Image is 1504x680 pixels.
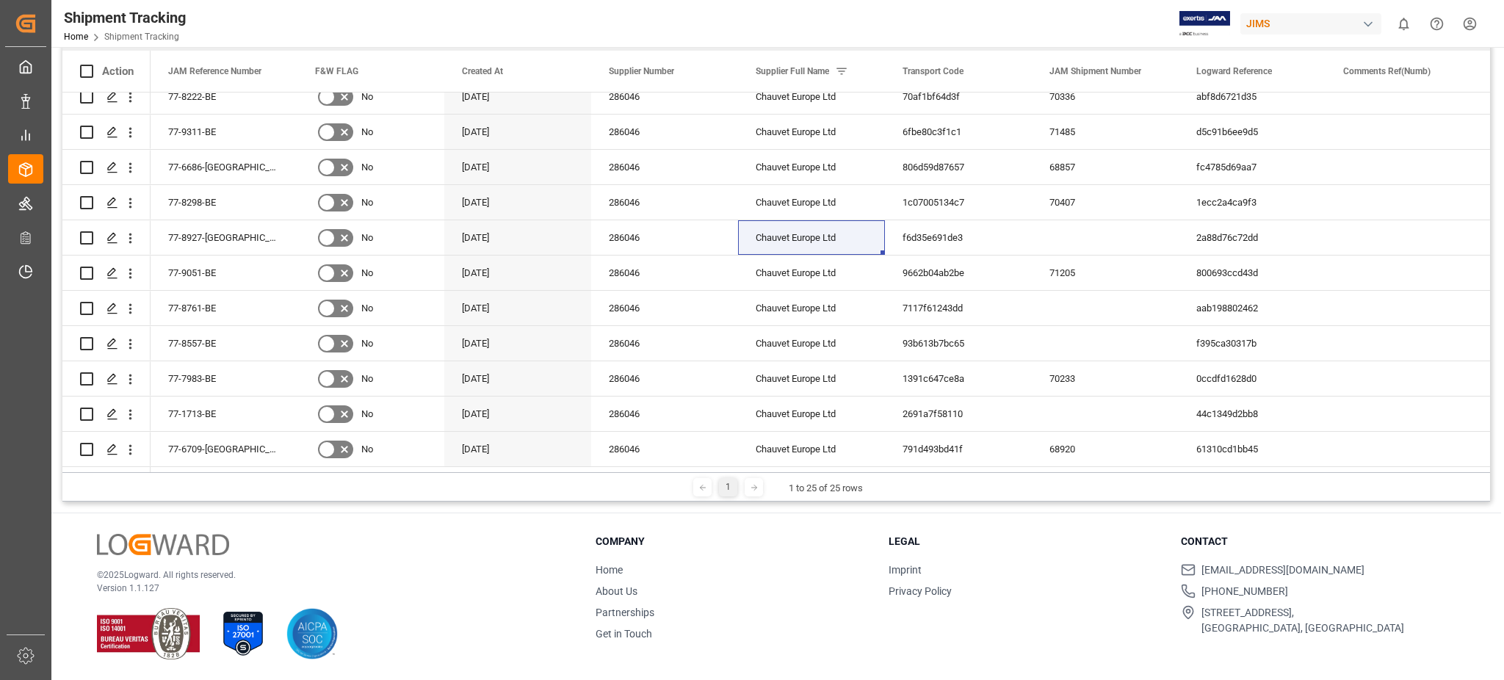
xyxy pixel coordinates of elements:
[738,397,885,431] div: Chauvet Europe Ltd
[889,585,952,597] a: Privacy Policy
[151,185,297,220] div: 77-8298-BE
[444,397,591,431] div: [DATE]
[1032,150,1179,184] div: 68857
[596,607,654,618] a: Partnerships
[1179,220,1326,255] div: 2a88d76c72dd
[444,220,591,255] div: [DATE]
[1179,326,1326,361] div: f395ca30317b
[591,185,738,220] div: 286046
[151,150,297,184] div: 77-6686-[GEOGRAPHIC_DATA]
[885,220,1032,255] div: f6d35e691de3
[97,582,559,595] p: Version 1.1.127
[444,115,591,149] div: [DATE]
[1032,115,1179,149] div: 71485
[1179,11,1230,37] img: Exertis%20JAM%20-%20Email%20Logo.jpg_1722504956.jpg
[719,478,737,496] div: 1
[361,292,373,325] span: No
[151,432,297,466] div: 77-6709-[GEOGRAPHIC_DATA]
[64,7,186,29] div: Shipment Tracking
[444,256,591,290] div: [DATE]
[151,291,297,325] div: 77-8761-BE
[596,534,870,549] h3: Company
[596,585,637,597] a: About Us
[609,66,674,76] span: Supplier Number
[361,151,373,184] span: No
[1179,397,1326,431] div: 44c1349d2bb8
[62,397,151,432] div: Press SPACE to select this row.
[1179,79,1326,114] div: abf8d6721d35
[738,220,885,255] div: Chauvet Europe Ltd
[591,115,738,149] div: 286046
[64,32,88,42] a: Home
[62,115,151,150] div: Press SPACE to select this row.
[361,115,373,149] span: No
[1201,584,1288,599] span: [PHONE_NUMBER]
[1201,563,1364,578] span: [EMAIL_ADDRESS][DOMAIN_NAME]
[1179,115,1326,149] div: d5c91b6ee9d5
[885,185,1032,220] div: 1c07005134c7
[444,150,591,184] div: [DATE]
[151,79,297,114] div: 77-8222-BE
[738,79,885,114] div: Chauvet Europe Ltd
[62,185,151,220] div: Press SPACE to select this row.
[97,568,559,582] p: © 2025 Logward. All rights reserved.
[885,79,1032,114] div: 70af1bf64d3f
[591,326,738,361] div: 286046
[361,433,373,466] span: No
[889,564,922,576] a: Imprint
[591,220,738,255] div: 286046
[1179,432,1326,466] div: 61310cd1bb45
[1032,256,1179,290] div: 71205
[738,150,885,184] div: Chauvet Europe Ltd
[885,291,1032,325] div: 7117f61243dd
[1240,10,1387,37] button: JIMS
[315,66,358,76] span: F&W FLAG
[1181,534,1456,549] h3: Contact
[591,291,738,325] div: 286046
[596,628,652,640] a: Get in Touch
[1032,361,1179,396] div: 70233
[361,397,373,431] span: No
[1032,185,1179,220] div: 70407
[361,256,373,290] span: No
[738,326,885,361] div: Chauvet Europe Ltd
[1201,605,1404,636] span: [STREET_ADDRESS], [GEOGRAPHIC_DATA], [GEOGRAPHIC_DATA]
[217,608,269,659] img: ISO 27001 Certification
[151,326,297,361] div: 77-8557-BE
[168,66,261,76] span: JAM Reference Number
[62,150,151,185] div: Press SPACE to select this row.
[756,66,829,76] span: Supplier Full Name
[444,326,591,361] div: [DATE]
[885,256,1032,290] div: 9662b04ab2be
[151,361,297,396] div: 77-7983-BE
[62,291,151,326] div: Press SPACE to select this row.
[885,397,1032,431] div: 2691a7f58110
[1032,79,1179,114] div: 70336
[885,115,1032,149] div: 6fbe80c3f1c1
[596,564,623,576] a: Home
[151,397,297,431] div: 77-1713-BE
[444,361,591,396] div: [DATE]
[151,220,297,255] div: 77-8927-[GEOGRAPHIC_DATA]
[1179,256,1326,290] div: 800693ccd43d
[903,66,963,76] span: Transport Code
[62,432,151,467] div: Press SPACE to select this row.
[361,186,373,220] span: No
[1343,66,1431,76] span: Comments Ref(Numb)
[1387,7,1420,40] button: show 0 new notifications
[444,79,591,114] div: [DATE]
[591,79,738,114] div: 286046
[885,150,1032,184] div: 806d59d87657
[591,361,738,396] div: 286046
[97,534,229,555] img: Logward Logo
[738,432,885,466] div: Chauvet Europe Ltd
[286,608,338,659] img: AICPA SOC
[62,220,151,256] div: Press SPACE to select this row.
[591,256,738,290] div: 286046
[885,432,1032,466] div: 791d493bd41f
[444,185,591,220] div: [DATE]
[885,361,1032,396] div: 1391c647ce8a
